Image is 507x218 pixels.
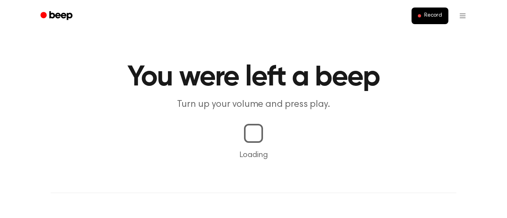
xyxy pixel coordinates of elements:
a: Beep [35,8,80,24]
button: Record [412,8,448,24]
span: Record [424,12,442,19]
h1: You were left a beep [51,63,456,92]
p: Loading [10,149,497,161]
p: Turn up your volume and press play. [101,98,406,111]
button: Open menu [453,6,472,25]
